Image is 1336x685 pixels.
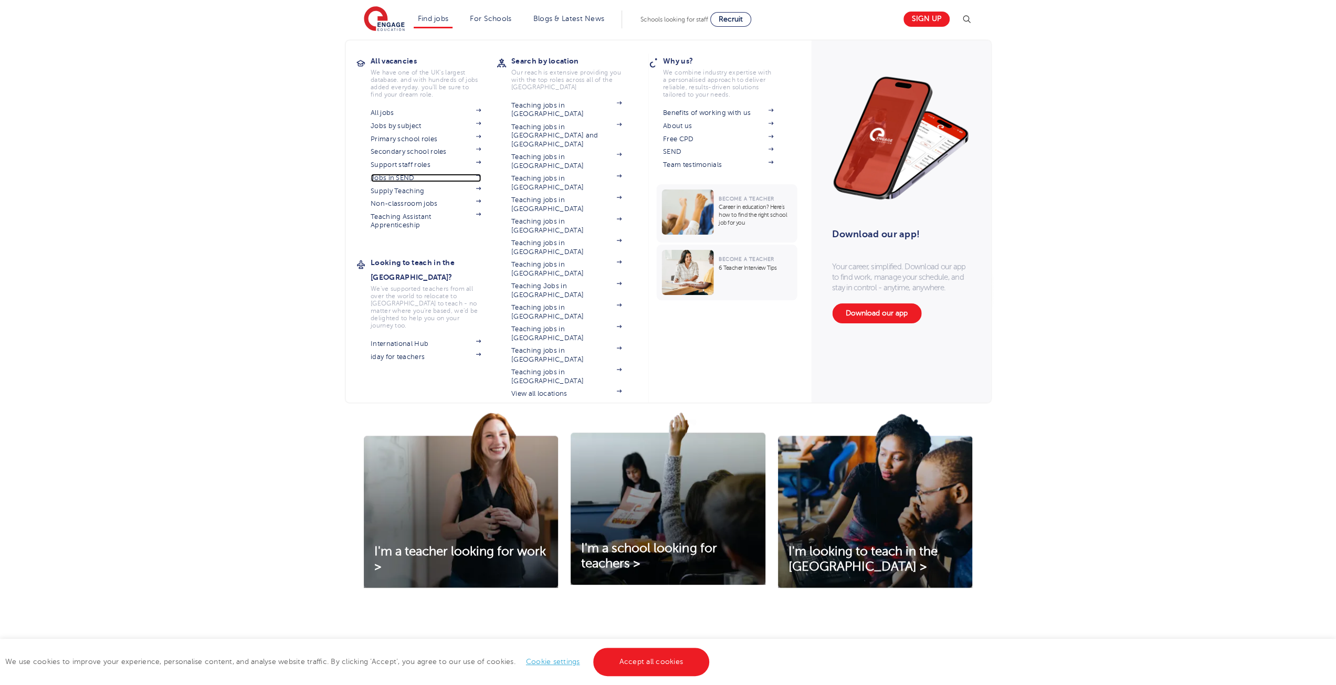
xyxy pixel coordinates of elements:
p: We have one of the UK's largest database. and with hundreds of jobs added everyday. you'll be sur... [371,69,481,98]
img: Engage Education [364,6,405,33]
a: Sign up [903,12,950,27]
h3: All vacancies [371,54,497,68]
a: Teaching jobs in [GEOGRAPHIC_DATA] [511,325,622,342]
h3: Download our app! [832,223,963,246]
a: I'm a teacher looking for work > [364,544,558,575]
img: I'm a school looking for teachers [571,413,765,585]
a: International Hub [371,340,481,348]
a: Teaching jobs in [GEOGRAPHIC_DATA] and [GEOGRAPHIC_DATA] [511,123,622,149]
a: All vacanciesWe have one of the UK's largest database. and with hundreds of jobs added everyday. ... [371,54,497,98]
a: Non-classroom jobs [371,199,481,208]
a: Teaching jobs in [GEOGRAPHIC_DATA] [511,101,622,119]
a: For Schools [470,15,511,23]
a: Teaching jobs in [GEOGRAPHIC_DATA] [511,346,622,364]
a: All jobs [371,109,481,117]
a: I'm a school looking for teachers > [571,541,765,572]
h3: Search by location [511,54,637,68]
span: Become a Teacher [719,196,774,202]
a: Benefits of working with us [663,109,773,117]
a: About us [663,122,773,130]
img: I'm looking to teach in the UK [778,413,972,588]
a: Download our app [832,303,921,323]
h3: Looking to teach in the [GEOGRAPHIC_DATA]? [371,255,497,284]
a: Jobs in SEND [371,174,481,182]
a: Teaching Jobs in [GEOGRAPHIC_DATA] [511,282,622,299]
a: Free CPD [663,135,773,143]
span: We use cookies to improve your experience, personalise content, and analyse website traffic. By c... [5,658,712,666]
a: Looking to teach in the [GEOGRAPHIC_DATA]?We've supported teachers from all over the world to rel... [371,255,497,329]
a: I'm looking to teach in the [GEOGRAPHIC_DATA] > [778,544,972,575]
a: Teaching jobs in [GEOGRAPHIC_DATA] [511,368,622,385]
a: View all locations [511,389,622,398]
span: I'm looking to teach in the [GEOGRAPHIC_DATA] > [788,544,938,574]
a: Recruit [710,12,751,27]
a: Teaching jobs in [GEOGRAPHIC_DATA] [511,196,622,213]
span: Recruit [719,15,743,23]
span: I'm a school looking for teachers > [581,541,717,571]
a: Teaching jobs in [GEOGRAPHIC_DATA] [511,303,622,321]
a: iday for teachers [371,353,481,361]
p: Our reach is extensive providing you with the top roles across all of the [GEOGRAPHIC_DATA] [511,69,622,91]
a: Teaching jobs in [GEOGRAPHIC_DATA] [511,153,622,170]
p: Your career, simplified. Download our app to find work, manage your schedule, and stay in control... [832,261,970,293]
h3: Why us? [663,54,789,68]
a: SEND [663,147,773,156]
a: Team testimonials [663,161,773,169]
a: Search by locationOur reach is extensive providing you with the top roles across all of the [GEOG... [511,54,637,91]
a: Find jobs [418,15,449,23]
a: Teaching Assistant Apprenticeship [371,213,481,230]
p: Career in education? Here’s how to find the right school job for you [719,203,792,227]
span: Become a Teacher [719,256,774,262]
img: I'm a teacher looking for work [364,413,558,588]
a: Teaching jobs in [GEOGRAPHIC_DATA] [511,174,622,192]
a: Cookie settings [526,658,580,666]
p: We've supported teachers from all over the world to relocate to [GEOGRAPHIC_DATA] to teach - no m... [371,285,481,329]
a: Primary school roles [371,135,481,143]
a: Blogs & Latest News [533,15,605,23]
span: Schools looking for staff [640,16,708,23]
a: Support staff roles [371,161,481,169]
span: I'm a teacher looking for work > [374,544,546,574]
a: Secondary school roles [371,147,481,156]
a: Become a TeacherCareer in education? Here’s how to find the right school job for you [656,184,800,243]
a: Teaching jobs in [GEOGRAPHIC_DATA] [511,217,622,235]
a: Accept all cookies [593,648,710,676]
a: Supply Teaching [371,187,481,195]
a: Become a Teacher6 Teacher Interview Tips [656,245,800,300]
p: We combine industry expertise with a personalised approach to deliver reliable, results-driven so... [663,69,773,98]
a: Jobs by subject [371,122,481,130]
a: Teaching jobs in [GEOGRAPHIC_DATA] [511,260,622,278]
a: Why us?We combine industry expertise with a personalised approach to deliver reliable, results-dr... [663,54,789,98]
a: Teaching jobs in [GEOGRAPHIC_DATA] [511,239,622,256]
p: 6 Teacher Interview Tips [719,264,792,272]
